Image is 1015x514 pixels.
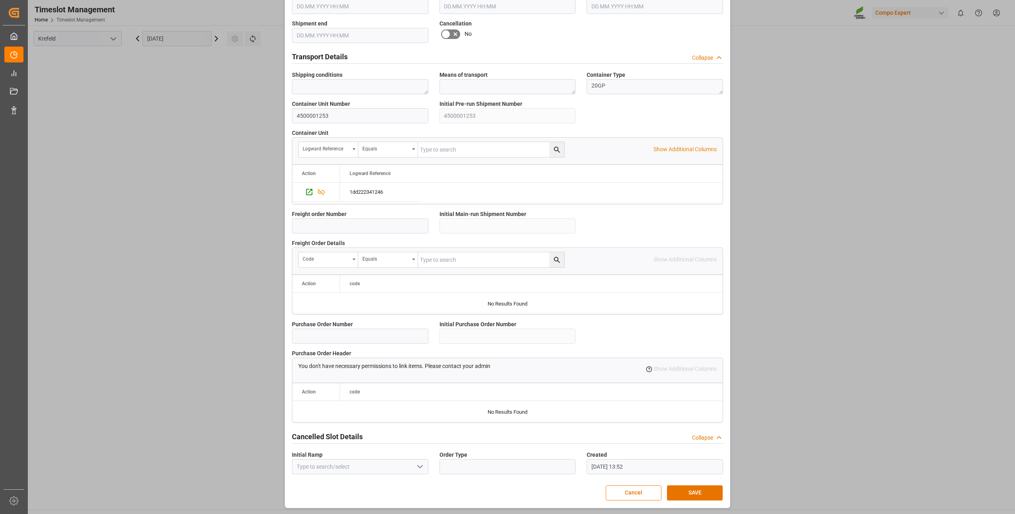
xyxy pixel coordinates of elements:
[303,253,350,263] div: code
[549,252,564,267] button: search button
[292,71,342,79] span: Shipping conditions
[350,281,360,286] span: code
[302,281,316,286] div: Action
[292,349,351,358] span: Purchase Order Header
[340,183,420,201] div: 1dd222341246
[587,79,723,94] textarea: 20GP
[292,431,363,442] h2: Cancelled Slot Details
[362,143,409,152] div: Equals
[439,451,467,459] span: Order Type
[439,100,522,108] span: Initial Pre-run Shipment Number
[587,459,723,474] input: DD.MM.YYYY HH:MM
[418,252,564,267] input: Type to search
[292,51,348,62] h2: Transport Details
[299,142,358,157] button: open menu
[413,461,425,473] button: open menu
[292,28,428,43] input: DD.MM.YYYY HH:MM
[439,210,526,218] span: Initial Main-run Shipment Number
[292,320,353,329] span: Purchase Order Number
[667,485,723,500] button: SAVE
[362,253,409,263] div: Equals
[465,30,472,38] span: No
[292,210,346,218] span: Freight order Number
[692,54,713,62] div: Collapse
[298,362,490,370] p: You don't have necessary permissions to link items. Please contact your admin
[340,183,420,202] div: Press SPACE to select this row.
[292,129,329,137] span: Container Unit
[418,142,564,157] input: Type to search
[653,145,717,154] p: Show Additional Columns
[439,320,516,329] span: Initial Purchase Order Number
[292,459,428,474] input: Type to search/select
[302,389,316,395] div: Action
[587,451,607,459] span: Created
[439,71,488,79] span: Means of transport
[350,389,360,395] span: code
[439,19,472,28] span: Cancellation
[292,100,350,108] span: Container Unit Number
[303,143,350,152] div: Logward Reference
[302,171,316,176] div: Action
[292,19,327,28] span: Shipment end
[358,142,418,157] button: open menu
[358,252,418,267] button: open menu
[587,71,625,79] span: Container Type
[549,142,564,157] button: search button
[692,434,713,442] div: Collapse
[292,451,323,459] span: Initial Ramp
[299,252,358,267] button: open menu
[292,183,340,202] div: Press SPACE to select this row.
[350,171,391,176] span: Logward Reference
[292,239,345,247] span: Freight Order Details
[606,485,661,500] button: Cancel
